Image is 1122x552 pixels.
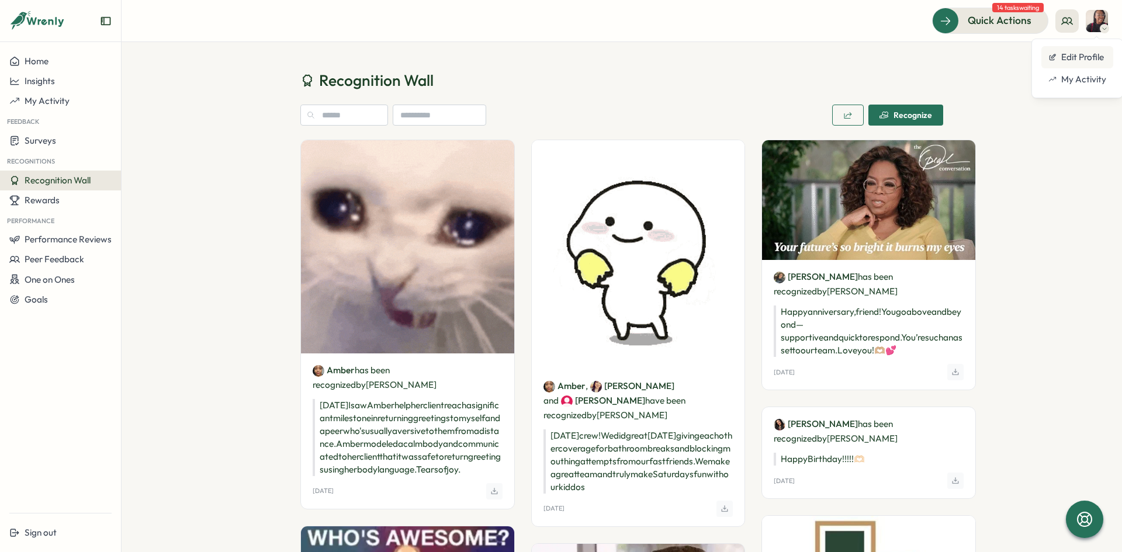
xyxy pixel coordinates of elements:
[1048,51,1106,64] div: Edit Profile
[590,381,602,393] img: Tawnie Green
[25,234,112,245] span: Performance Reviews
[774,369,795,376] p: [DATE]
[543,380,586,393] a: AmberAmber
[774,419,785,431] img: Rosemary Ornelaz
[543,381,555,393] img: Amber
[25,527,57,538] span: Sign out
[586,379,674,393] span: ,
[313,487,334,495] p: [DATE]
[543,505,565,512] p: [DATE]
[774,270,858,283] a: Jaylyn letbetter[PERSON_NAME]
[25,195,60,206] span: Rewards
[25,75,55,86] span: Insights
[532,140,745,369] img: Recognition Image
[301,140,514,353] img: Recognition Image
[313,363,503,392] p: has been recognized by [PERSON_NAME]
[774,418,858,431] a: Rosemary Ornelaz[PERSON_NAME]
[774,269,964,298] p: has been recognized by [PERSON_NAME]
[1041,46,1113,68] a: Edit Profile
[774,453,964,466] p: Happy Birthday!!!!! 🫶🏻
[25,95,70,106] span: My Activity
[100,15,112,27] button: Expand sidebar
[932,8,1048,33] button: Quick Actions
[590,380,674,393] a: Tawnie Green[PERSON_NAME]
[762,140,975,260] img: Recognition Image
[561,395,573,407] img: Gabriel Vasquez
[25,55,49,67] span: Home
[1086,10,1108,32] img: Ajisha Sutton
[1041,68,1113,91] a: My Activity
[992,3,1044,12] span: 14 tasks waiting
[25,294,48,305] span: Goals
[774,272,785,283] img: Jaylyn letbetter
[543,379,733,422] p: have been recognized by [PERSON_NAME]
[543,394,559,407] span: and
[319,70,434,91] span: Recognition Wall
[561,394,645,407] a: Gabriel Vasquez[PERSON_NAME]
[774,416,964,446] p: has been recognized by [PERSON_NAME]
[543,429,733,494] p: [DATE] crew! We did great [DATE] giving each other coverage for bathroom breaks and blocking mout...
[968,13,1031,28] span: Quick Actions
[774,305,964,357] p: Happy anniversary, friend! You go above and beyond—supportive and quick to respond. You’re such a...
[25,254,84,265] span: Peer Feedback
[25,135,56,146] span: Surveys
[313,365,324,377] img: Amber
[774,477,795,485] p: [DATE]
[25,175,91,186] span: Recognition Wall
[313,399,503,476] p: [DATE] I saw Amber help her client reach a significant milestone in returning greetings to myself...
[1048,73,1106,86] div: My Activity
[879,110,932,120] div: Recognize
[868,105,943,126] button: Recognize
[25,274,75,285] span: One on Ones
[313,364,355,377] a: AmberAmber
